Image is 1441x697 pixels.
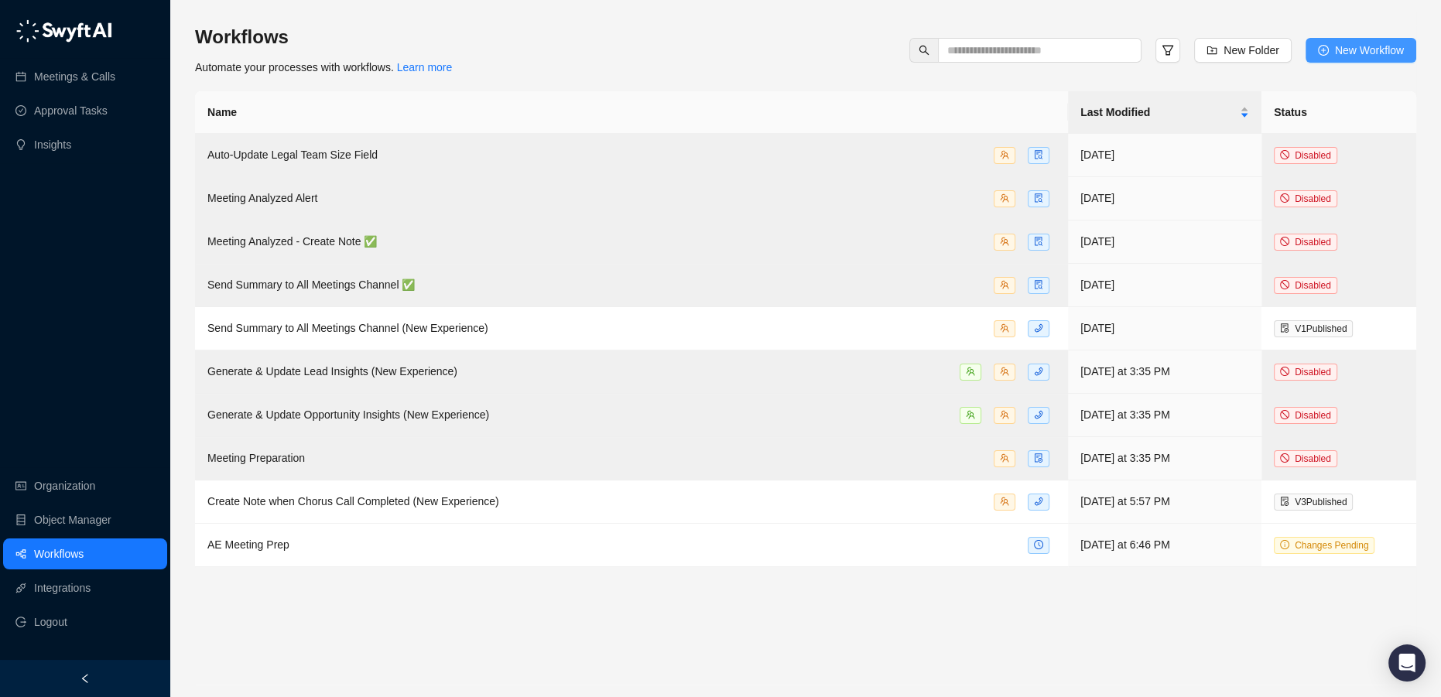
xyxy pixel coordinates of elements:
[80,673,91,684] span: left
[1068,480,1261,524] td: [DATE] at 5:57 PM
[195,91,1068,134] th: Name
[1034,280,1043,289] span: file-search
[1034,453,1043,463] span: file-done
[1068,134,1261,177] td: [DATE]
[1295,367,1331,378] span: Disabled
[1000,497,1009,506] span: team
[1068,177,1261,220] td: [DATE]
[34,606,67,637] span: Logout
[1280,280,1289,289] span: stop
[1194,38,1292,63] button: New Folder
[1261,91,1416,134] th: Status
[1034,323,1043,333] span: phone
[1034,410,1043,419] span: phone
[207,452,305,464] span: Meeting Preparation
[34,61,115,92] a: Meetings & Calls
[1224,42,1279,59] span: New Folder
[1295,497,1347,507] span: V 3 Published
[34,129,71,160] a: Insights
[1295,280,1331,291] span: Disabled
[397,61,453,73] a: Learn more
[1080,104,1237,121] span: Last Modified
[207,192,317,204] span: Meeting Analyzed Alert
[1318,45,1329,56] span: plus-circle
[1068,394,1261,437] td: [DATE] at 3:35 PM
[15,617,26,627] span: logout
[1280,193,1289,203] span: stop
[1280,453,1289,463] span: stop
[34,470,95,501] a: Organization
[1335,42,1404,59] span: New Workflow
[1295,150,1331,161] span: Disabled
[1207,45,1217,56] span: folder-add
[207,538,289,551] span: AE Meeting Prep
[1034,367,1043,376] span: phone
[1000,193,1009,203] span: team
[15,19,112,43] img: logo-05li4sbe.png
[1034,497,1043,506] span: phone
[1280,323,1289,333] span: file-done
[207,322,488,334] span: Send Summary to All Meetings Channel (New Experience)
[966,410,975,419] span: team
[1295,193,1331,204] span: Disabled
[1000,410,1009,419] span: team
[1000,453,1009,463] span: team
[1295,323,1347,334] span: V 1 Published
[207,365,457,378] span: Generate & Update Lead Insights (New Experience)
[1000,150,1009,159] span: team
[1034,150,1043,159] span: file-search
[1068,350,1261,394] td: [DATE] at 3:35 PM
[34,572,91,603] a: Integrations
[1000,367,1009,376] span: team
[1000,280,1009,289] span: team
[1034,237,1043,246] span: file-search
[1068,220,1261,264] td: [DATE]
[207,235,377,248] span: Meeting Analyzed - Create Note ✅
[1295,453,1331,464] span: Disabled
[34,538,84,569] a: Workflows
[195,25,452,50] h3: Workflows
[1295,237,1331,248] span: Disabled
[1295,410,1331,421] span: Disabled
[1280,367,1289,376] span: stop
[1280,237,1289,246] span: stop
[1280,540,1289,549] span: info-circle
[1068,264,1261,307] td: [DATE]
[1388,644,1426,682] div: Open Intercom Messenger
[1000,237,1009,246] span: team
[1068,307,1261,350] td: [DATE]
[1034,540,1043,549] span: clock-circle
[1162,44,1174,56] span: filter
[1295,540,1368,551] span: Changes Pending
[1280,410,1289,419] span: stop
[207,149,378,161] span: Auto-Update Legal Team Size Field
[34,95,108,126] a: Approval Tasks
[1034,193,1043,203] span: file-search
[1000,323,1009,333] span: team
[1280,150,1289,159] span: stop
[1068,524,1261,567] td: [DATE] at 6:46 PM
[34,504,111,535] a: Object Manager
[1068,437,1261,480] td: [DATE] at 3:35 PM
[207,495,499,507] span: Create Note when Chorus Call Completed (New Experience)
[1280,497,1289,506] span: file-done
[1306,38,1416,63] button: New Workflow
[207,408,489,421] span: Generate & Update Opportunity Insights (New Experience)
[919,45,929,56] span: search
[966,367,975,376] span: team
[207,278,415,291] span: Send Summary to All Meetings Channel ✅
[195,61,452,73] span: Automate your processes with workflows.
